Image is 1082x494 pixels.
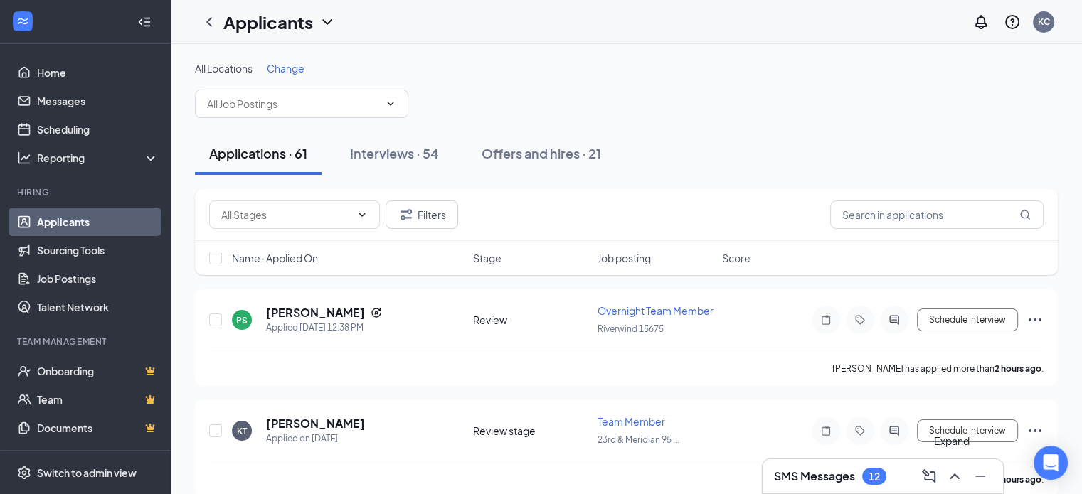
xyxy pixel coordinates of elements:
[37,87,159,115] a: Messages
[37,236,159,264] a: Sourcing Tools
[37,442,159,471] a: SurveysCrown
[1038,16,1050,28] div: KC
[817,314,834,326] svg: Note
[37,357,159,385] a: OnboardingCrown
[598,434,679,445] span: 23rd & Meridian 95 ...
[722,251,750,265] span: Score
[852,425,869,436] svg: Tag
[386,200,458,229] button: Filter Filters
[1034,446,1068,480] div: Open Intercom Messenger
[598,304,714,317] span: Overnight Team Member
[37,466,137,480] div: Switch to admin view
[17,151,31,165] svg: Analysis
[37,208,159,236] a: Applicants
[972,468,989,485] svg: Minimize
[398,206,415,223] svg: Filter
[473,313,589,327] div: Review
[482,144,601,162] div: Offers and hires · 21
[195,62,253,75] span: All Locations
[221,207,351,222] input: All Stages
[943,465,966,488] button: ChevronUp
[17,466,31,480] svg: Settings
[16,14,30,28] svg: WorkstreamLogo
[817,425,834,436] svg: Note
[267,62,304,75] span: Change
[37,264,159,293] a: Job Postings
[209,144,307,162] div: Applications · 61
[137,15,152,29] svg: Collapse
[921,468,938,485] svg: ComposeMessage
[886,314,903,326] svg: ActiveChat
[385,98,396,109] svg: ChevronDown
[37,151,159,165] div: Reporting
[918,465,940,488] button: ComposeMessage
[774,468,855,484] h3: SMS Messages
[917,308,1018,331] button: Schedule Interview
[232,251,318,265] span: Name · Applied On
[1019,209,1031,220] svg: MagnifyingGlass
[236,314,248,326] div: PS
[598,323,664,334] span: Riverwind 15675
[266,431,365,446] div: Applied on [DATE]
[37,293,159,321] a: Talent Network
[1027,311,1044,328] svg: Ellipses
[266,416,365,431] h5: [PERSON_NAME]
[995,363,1041,374] b: 2 hours ago
[207,96,379,112] input: All Job Postings
[473,251,502,265] span: Stage
[1027,422,1044,439] svg: Ellipses
[37,385,159,414] a: TeamCrown
[830,200,1044,229] input: Search in applications
[969,465,992,488] button: Minimize
[852,314,869,326] svg: Tag
[37,414,159,442] a: DocumentsCrown
[223,10,313,34] h1: Applicants
[972,14,990,31] svg: Notifications
[832,363,1044,375] p: [PERSON_NAME] has applied more than .
[17,186,156,198] div: Hiring
[473,424,589,438] div: Review stage
[598,415,665,428] span: Team Member
[266,321,382,335] div: Applied [DATE] 12:38 PM
[201,14,218,31] svg: ChevronLeft
[17,335,156,348] div: Team Management
[266,305,365,321] h5: [PERSON_NAME]
[371,307,382,318] svg: Reapply
[934,433,970,449] div: Expand
[237,425,247,437] div: KT
[1004,14,1021,31] svg: QuestionInfo
[350,144,439,162] div: Interviews · 54
[356,209,368,220] svg: ChevronDown
[319,14,336,31] svg: ChevronDown
[869,471,880,483] div: 12
[917,419,1018,442] button: Schedule Interview
[946,468,963,485] svg: ChevronUp
[598,251,651,265] span: Job posting
[990,474,1041,485] b: 21 hours ago
[37,115,159,144] a: Scheduling
[37,58,159,87] a: Home
[886,425,903,436] svg: ActiveChat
